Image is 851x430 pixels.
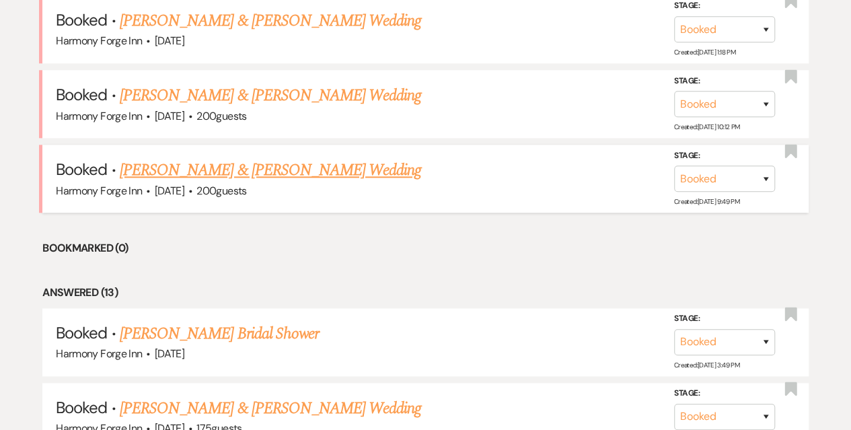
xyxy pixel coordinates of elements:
[56,84,107,105] span: Booked
[674,386,775,401] label: Stage:
[674,312,775,326] label: Stage:
[120,83,421,108] a: [PERSON_NAME] & [PERSON_NAME] Wedding
[42,284,809,301] li: Answered (13)
[674,48,735,57] span: Created: [DATE] 1:18 PM
[56,322,107,343] span: Booked
[42,240,809,257] li: Bookmarked (0)
[56,109,142,123] span: Harmony Forge Inn
[120,322,319,346] a: [PERSON_NAME] Bridal Shower
[155,109,184,123] span: [DATE]
[56,159,107,180] span: Booked
[56,397,107,418] span: Booked
[674,197,739,206] span: Created: [DATE] 9:49 PM
[56,347,142,361] span: Harmony Forge Inn
[120,396,421,421] a: [PERSON_NAME] & [PERSON_NAME] Wedding
[196,109,246,123] span: 200 guests
[120,158,421,182] a: [PERSON_NAME] & [PERSON_NAME] Wedding
[56,9,107,30] span: Booked
[196,184,246,198] span: 200 guests
[674,74,775,89] label: Stage:
[120,9,421,33] a: [PERSON_NAME] & [PERSON_NAME] Wedding
[56,34,142,48] span: Harmony Forge Inn
[674,122,739,131] span: Created: [DATE] 10:12 PM
[674,361,739,369] span: Created: [DATE] 3:49 PM
[674,149,775,164] label: Stage:
[155,184,184,198] span: [DATE]
[155,347,184,361] span: [DATE]
[56,184,142,198] span: Harmony Forge Inn
[155,34,184,48] span: [DATE]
